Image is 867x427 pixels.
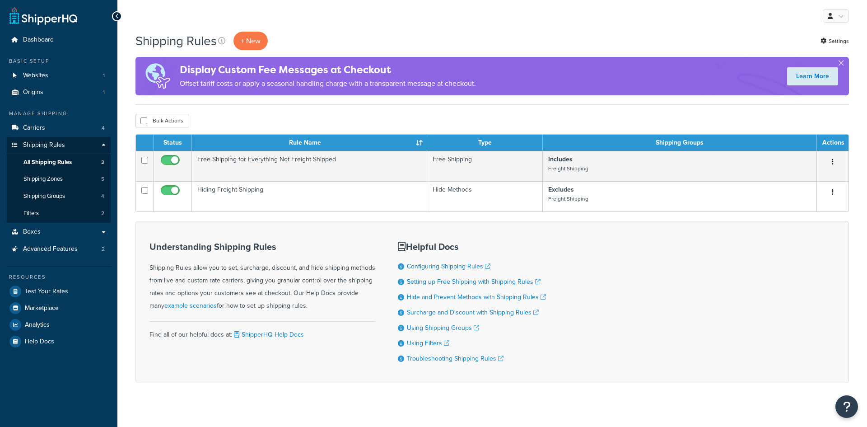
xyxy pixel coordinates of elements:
h4: Display Custom Fee Messages at Checkout [180,62,476,77]
li: Shipping Groups [7,188,111,205]
div: Shipping Rules allow you to set, surcharge, discount, and hide shipping methods from live and cus... [149,242,375,312]
div: Basic Setup [7,57,111,65]
h1: Shipping Rules [135,32,217,50]
a: Shipping Zones 5 [7,171,111,188]
a: Dashboard [7,32,111,48]
li: Filters [7,205,111,222]
small: Freight Shipping [548,164,588,173]
a: Settings [820,35,849,47]
span: Filters [23,210,39,217]
span: Help Docs [25,338,54,346]
a: Surcharge and Discount with Shipping Rules [407,308,539,317]
a: All Shipping Rules 2 [7,154,111,171]
li: Advanced Features [7,241,111,258]
span: Shipping Zones [23,175,63,183]
h3: Helpful Docs [398,242,546,252]
span: All Shipping Rules [23,159,72,166]
p: Offset tariff costs or apply a seasonal handling charge with a transparent message at checkout. [180,77,476,90]
a: ShipperHQ Help Docs [232,330,304,339]
button: Open Resource Center [835,395,858,418]
li: Shipping Rules [7,137,111,223]
th: Status [154,135,192,151]
span: Carriers [23,124,45,132]
span: Shipping Groups [23,192,65,200]
a: Using Shipping Groups [407,323,479,333]
span: Shipping Rules [23,141,65,149]
strong: Includes [548,155,573,164]
span: Boxes [23,228,41,236]
h3: Understanding Shipping Rules [149,242,375,252]
a: example scenarios [164,301,217,310]
a: Hide and Prevent Methods with Shipping Rules [407,292,546,302]
a: Troubleshooting Shipping Rules [407,354,503,363]
small: Freight Shipping [548,195,588,203]
a: Help Docs [7,333,111,350]
a: Origins 1 [7,84,111,101]
a: Setting up Free Shipping with Shipping Rules [407,277,541,286]
li: Shipping Zones [7,171,111,188]
a: Using Filters [407,338,449,348]
th: Type [427,135,543,151]
a: Filters 2 [7,205,111,222]
span: 2 [102,245,105,253]
li: All Shipping Rules [7,154,111,171]
a: Shipping Rules [7,137,111,154]
strong: Excludes [548,185,574,194]
a: Websites 1 [7,67,111,84]
a: Analytics [7,317,111,333]
td: Hiding Freight Shipping [192,181,427,211]
span: 2 [101,210,104,217]
span: Analytics [25,321,50,329]
a: Marketplace [7,300,111,316]
a: Learn More [787,67,838,85]
td: Hide Methods [427,181,543,211]
li: Origins [7,84,111,101]
p: + New [233,32,268,50]
a: Carriers 4 [7,120,111,136]
th: Rule Name : activate to sort column ascending [192,135,427,151]
span: Test Your Rates [25,288,68,296]
span: 5 [101,175,104,183]
th: Shipping Groups [543,135,817,151]
li: Websites [7,67,111,84]
div: Resources [7,273,111,281]
a: Configuring Shipping Rules [407,262,490,271]
span: 1 [103,72,105,80]
a: Shipping Groups 4 [7,188,111,205]
a: ShipperHQ Home [9,7,77,25]
th: Actions [817,135,848,151]
a: Boxes [7,224,111,240]
div: Manage Shipping [7,110,111,117]
td: Free Shipping for Everything Not Freight Shipped [192,151,427,181]
button: Bulk Actions [135,114,188,127]
span: Marketplace [25,305,59,312]
a: Advanced Features 2 [7,241,111,258]
img: duties-banner-06bc72dcb5fe05cb3f9472aba00be2ae8eb53ab6f0d8bb03d382ba314ac3c341.png [135,57,180,95]
a: Test Your Rates [7,283,111,300]
div: Find all of our helpful docs at: [149,321,375,341]
span: 4 [102,124,105,132]
span: 1 [103,89,105,96]
span: 4 [101,192,104,200]
span: 2 [101,159,104,166]
span: Dashboard [23,36,54,44]
td: Free Shipping [427,151,543,181]
li: Carriers [7,120,111,136]
span: Advanced Features [23,245,78,253]
span: Websites [23,72,48,80]
span: Origins [23,89,43,96]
